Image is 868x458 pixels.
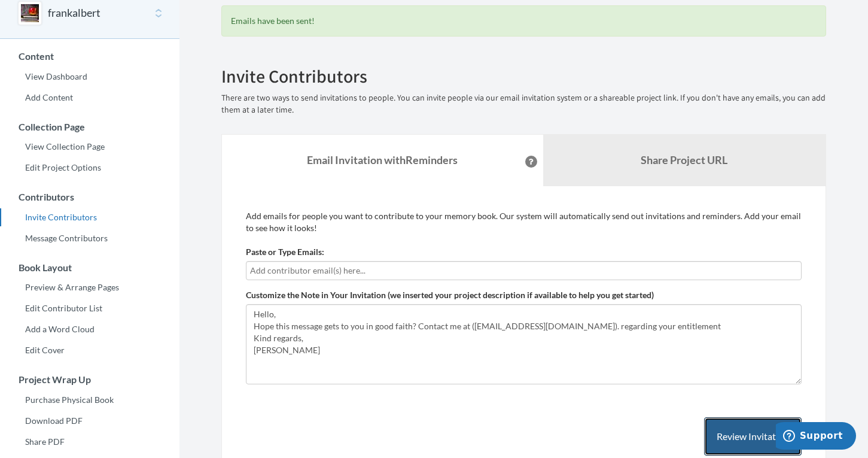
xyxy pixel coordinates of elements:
h3: Content [1,51,179,62]
input: Add contributor email(s) here... [250,264,797,277]
button: Review Invitation [704,417,802,456]
b: Share Project URL [641,153,727,166]
label: Paste or Type Emails: [246,246,324,258]
strong: Email Invitation with Reminders [307,153,458,166]
h3: Contributors [1,192,179,202]
h3: Project Wrap Up [1,374,179,385]
h2: Invite Contributors [221,66,826,86]
div: Emails have been sent! [221,5,826,37]
h3: Book Layout [1,262,179,273]
p: Add emails for people you want to contribute to your memory book. Our system will automatically s... [246,210,802,234]
iframe: Opens a widget where you can chat to one of our agents [776,422,856,452]
textarea: Hello, Hope this message gets to you in good faith? Contact me at ([EMAIL_ADDRESS][DOMAIN_NAME]).... [246,304,802,384]
h3: Collection Page [1,122,179,132]
button: frankalbert [48,5,100,21]
p: There are two ways to send invitations to people. You can invite people via our email invitation ... [221,92,826,116]
label: Customize the Note in Your Invitation (we inserted your project description if available to help ... [246,289,654,301]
